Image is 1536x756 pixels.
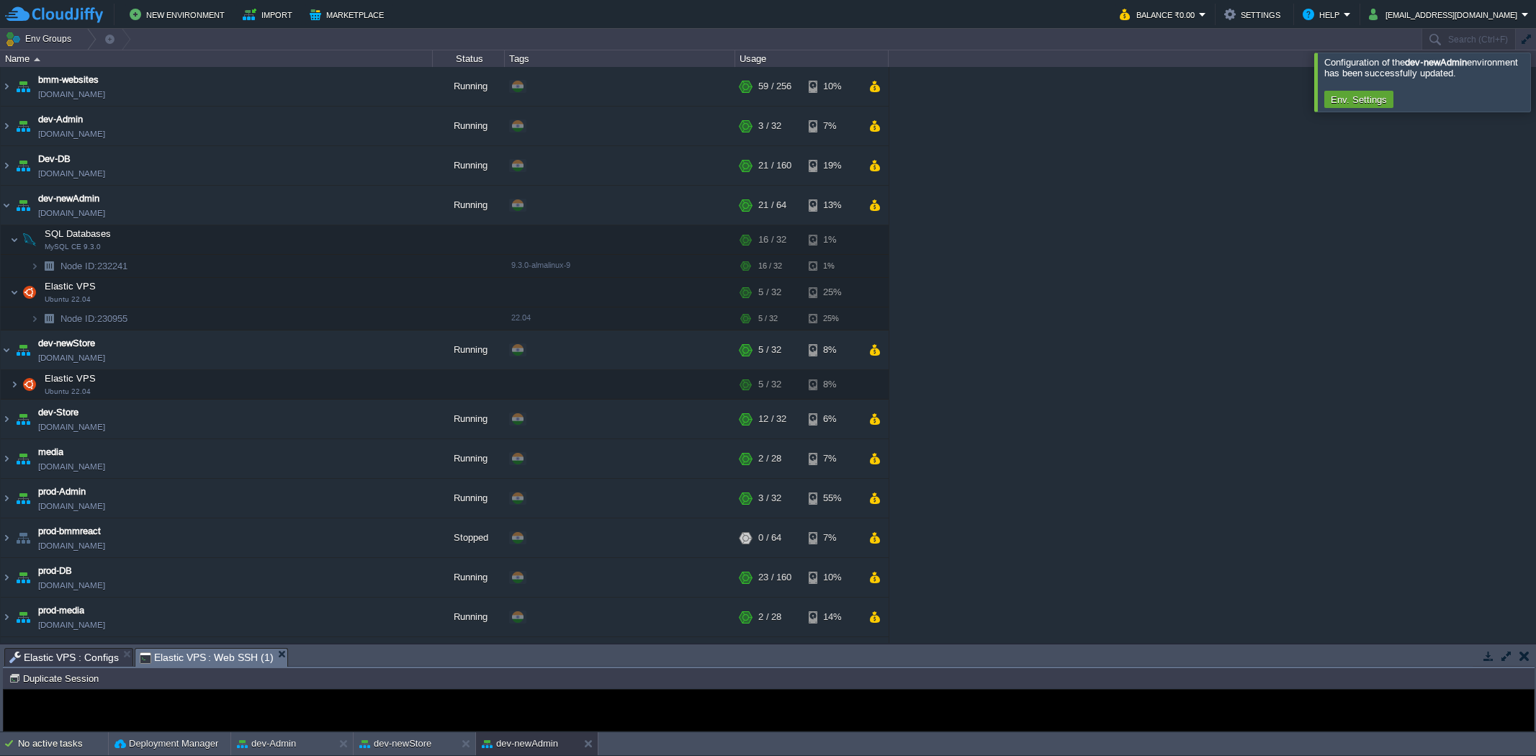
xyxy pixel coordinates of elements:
[34,58,40,61] img: AMDAwAAAACH5BAEAAAAALAAAAAABAAEAAAICRAEAOw==
[1,598,12,636] img: AMDAwAAAACH5BAEAAAAALAAAAAABAAEAAAICRAEAOw==
[5,29,76,49] button: Env Groups
[39,307,59,330] img: AMDAwAAAACH5BAEAAAAALAAAAAABAAEAAAICRAEAOw==
[5,6,103,24] img: CloudJiffy
[809,558,855,597] div: 10%
[13,330,33,369] img: AMDAwAAAACH5BAEAAAAALAAAAAABAAEAAAICRAEAOw==
[38,152,71,166] a: Dev-DB
[1405,57,1466,68] b: dev-newAdmin
[809,67,855,106] div: 10%
[38,420,105,434] span: [DOMAIN_NAME]
[809,598,855,636] div: 14%
[38,564,72,578] span: prod-DB
[13,146,33,185] img: AMDAwAAAACH5BAEAAAAALAAAAAABAAEAAAICRAEAOw==
[10,370,19,399] img: AMDAwAAAACH5BAEAAAAALAAAAAABAAEAAAICRAEAOw==
[59,312,130,325] span: 230955
[758,370,781,399] div: 5 / 32
[758,330,781,369] div: 5 / 32
[1,479,12,518] img: AMDAwAAAACH5BAEAAAAALAAAAAABAAEAAAICRAEAOw==
[758,598,781,636] div: 2 / 28
[38,336,95,351] span: dev-newStore
[1,637,12,676] img: AMDAwAAAACH5BAEAAAAALAAAAAABAAEAAAICRAEAOw==
[30,255,39,277] img: AMDAwAAAACH5BAEAAAAALAAAAAABAAEAAAICRAEAOw==
[359,737,431,751] button: dev-newStore
[38,459,105,474] a: [DOMAIN_NAME]
[38,87,105,102] span: [DOMAIN_NAME]
[310,6,388,23] button: Marketplace
[758,255,782,277] div: 16 / 32
[38,445,63,459] a: media
[38,539,105,553] span: [DOMAIN_NAME]
[60,261,97,271] span: Node ID:
[758,518,781,557] div: 0 / 64
[9,649,119,666] span: Elastic VPS : Configs
[237,737,296,751] button: dev-Admin
[1,518,12,557] img: AMDAwAAAACH5BAEAAAAALAAAAAABAAEAAAICRAEAOw==
[38,73,99,87] a: bmm-websites
[43,280,98,292] span: Elastic VPS
[758,146,791,185] div: 21 / 160
[758,400,786,438] div: 12 / 32
[38,405,78,420] a: dev-Store
[809,107,855,145] div: 7%
[1120,6,1199,23] button: Balance ₹0.00
[19,278,40,307] img: AMDAwAAAACH5BAEAAAAALAAAAAABAAEAAAICRAEAOw==
[38,524,101,539] a: prod-bmmreact
[433,637,505,676] div: Running
[809,186,855,225] div: 13%
[30,307,39,330] img: AMDAwAAAACH5BAEAAAAALAAAAAABAAEAAAICRAEAOw==
[38,127,105,141] span: [DOMAIN_NAME]
[13,479,33,518] img: AMDAwAAAACH5BAEAAAAALAAAAAABAAEAAAICRAEAOw==
[10,278,19,307] img: AMDAwAAAACH5BAEAAAAALAAAAAABAAEAAAICRAEAOw==
[809,278,855,307] div: 25%
[9,672,103,685] button: Duplicate Session
[38,192,99,206] a: dev-newAdmin
[809,255,855,277] div: 1%
[38,578,105,593] span: [DOMAIN_NAME]
[809,479,855,518] div: 55%
[809,518,855,557] div: 7%
[1,330,12,369] img: AMDAwAAAACH5BAEAAAAALAAAAAABAAEAAAICRAEAOw==
[243,6,297,23] button: Import
[13,637,33,676] img: AMDAwAAAACH5BAEAAAAALAAAAAABAAEAAAICRAEAOw==
[38,351,105,365] span: [DOMAIN_NAME]
[1,107,12,145] img: AMDAwAAAACH5BAEAAAAALAAAAAABAAEAAAICRAEAOw==
[10,225,19,254] img: AMDAwAAAACH5BAEAAAAALAAAAAABAAEAAAICRAEAOw==
[38,603,84,618] a: prod-media
[1,146,12,185] img: AMDAwAAAACH5BAEAAAAALAAAAAABAAEAAAICRAEAOw==
[1,186,12,225] img: AMDAwAAAACH5BAEAAAAALAAAAAABAAEAAAICRAEAOw==
[1,67,12,106] img: AMDAwAAAACH5BAEAAAAALAAAAAABAAEAAAICRAEAOw==
[38,112,83,127] span: dev-Admin
[433,107,505,145] div: Running
[13,439,33,478] img: AMDAwAAAACH5BAEAAAAALAAAAAABAAEAAAICRAEAOw==
[60,313,97,324] span: Node ID:
[433,67,505,106] div: Running
[45,295,91,304] span: Ubuntu 22.04
[758,439,781,478] div: 2 / 28
[13,400,33,438] img: AMDAwAAAACH5BAEAAAAALAAAAAABAAEAAAICRAEAOw==
[1224,6,1285,23] button: Settings
[511,313,531,322] span: 22.04
[1476,698,1522,742] iframe: chat widget
[43,372,98,384] span: Elastic VPS
[809,400,855,438] div: 6%
[433,558,505,597] div: Running
[38,206,105,220] span: [DOMAIN_NAME]
[1326,93,1391,106] button: Env. Settings
[809,225,855,254] div: 1%
[1,439,12,478] img: AMDAwAAAACH5BAEAAAAALAAAAAABAAEAAAICRAEAOw==
[809,370,855,399] div: 8%
[38,485,86,499] span: prod-Admin
[38,166,105,181] span: [DOMAIN_NAME]
[114,737,218,751] button: Deployment Manager
[511,261,570,269] span: 9.3.0-almalinux-9
[45,387,91,396] span: Ubuntu 22.04
[433,400,505,438] div: Running
[758,479,781,518] div: 3 / 32
[13,598,33,636] img: AMDAwAAAACH5BAEAAAAALAAAAAABAAEAAAICRAEAOw==
[140,649,274,667] span: Elastic VPS : Web SSH (1)
[433,439,505,478] div: Running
